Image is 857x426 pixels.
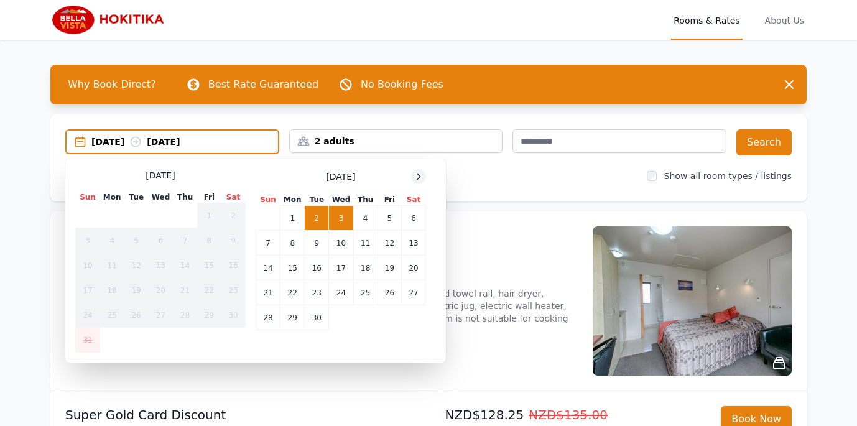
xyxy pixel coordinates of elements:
[124,228,149,253] td: 5
[197,303,221,328] td: 29
[221,278,246,303] td: 23
[149,228,173,253] td: 6
[280,256,305,280] td: 15
[256,305,280,330] td: 28
[149,303,173,328] td: 27
[280,305,305,330] td: 29
[221,253,246,278] td: 16
[329,206,353,231] td: 3
[329,280,353,305] td: 24
[221,303,246,328] td: 30
[100,228,124,253] td: 4
[305,280,329,305] td: 23
[124,253,149,278] td: 12
[402,194,426,206] th: Sat
[256,194,280,206] th: Sun
[146,169,175,182] span: [DATE]
[197,203,221,228] td: 1
[221,192,246,203] th: Sat
[197,192,221,203] th: Fri
[361,77,443,92] p: No Booking Fees
[736,129,792,155] button: Search
[256,280,280,305] td: 21
[197,278,221,303] td: 22
[173,192,197,203] th: Thu
[402,280,426,305] td: 27
[305,194,329,206] th: Tue
[353,256,378,280] td: 18
[326,170,355,183] span: [DATE]
[221,203,246,228] td: 2
[256,231,280,256] td: 7
[100,192,124,203] th: Mon
[124,303,149,328] td: 26
[76,303,100,328] td: 24
[173,253,197,278] td: 14
[91,136,278,148] div: [DATE] [DATE]
[353,206,378,231] td: 4
[173,303,197,328] td: 28
[76,228,100,253] td: 3
[208,77,318,92] p: Best Rate Guaranteed
[353,194,378,206] th: Thu
[221,228,246,253] td: 9
[353,280,378,305] td: 25
[305,305,329,330] td: 30
[329,256,353,280] td: 17
[329,194,353,206] th: Wed
[173,278,197,303] td: 21
[305,256,329,280] td: 16
[197,228,221,253] td: 8
[280,280,305,305] td: 22
[50,5,170,35] img: Bella Vista Hokitika
[149,253,173,278] td: 13
[76,253,100,278] td: 10
[402,206,426,231] td: 6
[149,192,173,203] th: Wed
[100,303,124,328] td: 25
[173,228,197,253] td: 7
[256,256,280,280] td: 14
[378,194,401,206] th: Fri
[378,256,401,280] td: 19
[305,231,329,256] td: 9
[280,194,305,206] th: Mon
[378,280,401,305] td: 26
[329,231,353,256] td: 10
[149,278,173,303] td: 20
[305,206,329,231] td: 2
[100,278,124,303] td: 18
[280,231,305,256] td: 8
[529,407,608,422] span: NZD$135.00
[402,231,426,256] td: 13
[197,253,221,278] td: 15
[58,72,166,97] span: Why Book Direct?
[76,278,100,303] td: 17
[402,256,426,280] td: 20
[76,328,100,353] td: 31
[664,171,792,181] label: Show all room types / listings
[353,231,378,256] td: 11
[124,192,149,203] th: Tue
[378,206,401,231] td: 5
[65,406,424,424] p: Super Gold Card Discount
[124,278,149,303] td: 19
[76,192,100,203] th: Sun
[280,206,305,231] td: 1
[100,253,124,278] td: 11
[290,135,503,147] div: 2 adults
[378,231,401,256] td: 12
